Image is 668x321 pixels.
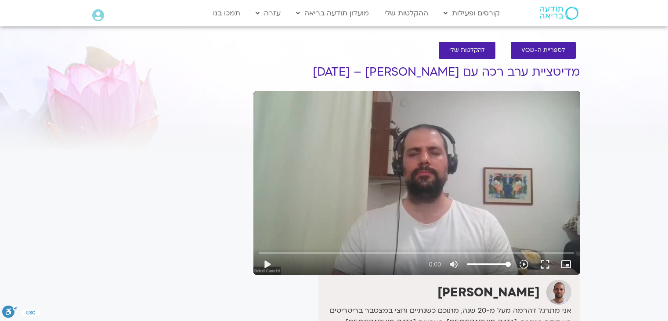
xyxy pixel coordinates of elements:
[540,7,578,20] img: תודעה בריאה
[439,42,495,59] a: להקלטות שלי
[437,284,540,301] strong: [PERSON_NAME]
[253,66,580,79] h1: מדיטציית ערב רכה עם [PERSON_NAME] – [DATE]
[251,5,285,22] a: עזרה
[546,280,571,305] img: דקל קנטי
[449,47,485,54] span: להקלטות שלי
[209,5,245,22] a: תמכו בנו
[521,47,565,54] span: לספריית ה-VOD
[292,5,373,22] a: מועדון תודעה בריאה
[380,5,433,22] a: ההקלטות שלי
[439,5,504,22] a: קורסים ופעילות
[511,42,576,59] a: לספריית ה-VOD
